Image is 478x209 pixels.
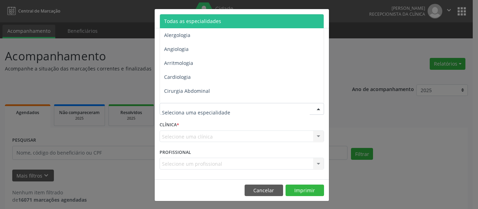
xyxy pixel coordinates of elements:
[164,32,190,38] span: Alergologia
[162,105,310,119] input: Seleciona uma especialidade
[164,74,191,80] span: Cardiologia
[164,88,210,94] span: Cirurgia Abdominal
[160,120,179,130] label: CLÍNICA
[160,147,191,158] label: PROFISSIONAL
[286,185,324,196] button: Imprimir
[245,185,283,196] button: Cancelar
[164,18,221,24] span: Todas as especialidades
[164,46,189,52] span: Angiologia
[160,14,240,23] h5: Relatório de agendamentos
[315,9,329,26] button: Close
[164,102,207,108] span: Cirurgia Bariatrica
[164,60,193,66] span: Arritmologia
